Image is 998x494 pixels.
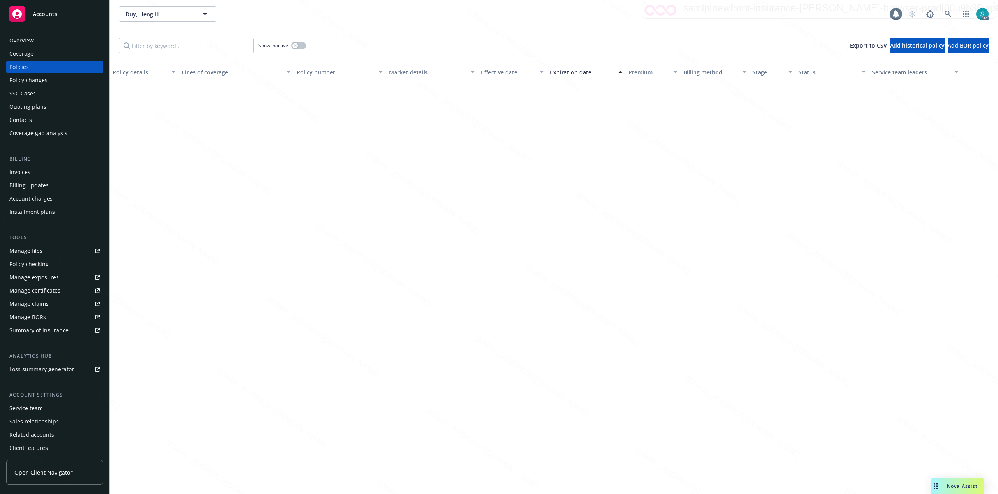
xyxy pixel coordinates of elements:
div: Manage BORs [9,311,46,323]
div: Policy checking [9,258,49,270]
button: Add BOR policy [948,38,989,53]
a: Manage certificates [6,284,103,297]
div: Effective date [481,68,535,76]
div: Policy changes [9,74,48,86]
div: Invoices [9,166,30,178]
button: Nova Assist [931,478,984,494]
div: Stage [752,68,784,76]
a: Coverage [6,48,103,60]
div: Coverage [9,48,34,60]
div: Loss summary generator [9,363,74,376]
a: Policy checking [6,258,103,270]
div: Sales relationships [9,415,59,428]
div: Summary of insurance [9,324,69,337]
span: Nova Assist [947,483,978,489]
a: Summary of insurance [6,324,103,337]
a: Policies [6,61,103,73]
div: Coverage gap analysis [9,127,67,139]
button: Premium [625,63,681,81]
div: Lines of coverage [182,68,282,76]
a: Switch app [958,6,974,22]
div: Manage files [9,245,42,257]
button: Add historical policy [890,38,945,53]
div: Analytics hub [6,352,103,360]
a: Client features [6,442,103,454]
span: Export to CSV [850,42,887,49]
div: SSC Cases [9,87,36,100]
a: Billing updates [6,179,103,192]
a: SSC Cases [6,87,103,100]
div: Drag to move [931,478,941,494]
button: Export to CSV [850,38,887,53]
div: Installment plans [9,206,55,218]
span: Open Client Navigator [14,468,73,476]
div: Manage claims [9,298,49,310]
div: Overview [9,34,34,47]
div: Client features [9,442,48,454]
a: Account charges [6,192,103,205]
div: Service team leaders [872,68,949,76]
div: Account settings [6,391,103,399]
button: Policy number [294,63,386,81]
span: Add historical policy [890,42,945,49]
span: Add BOR policy [948,42,989,49]
button: Effective date [478,63,547,81]
button: Policy details [110,63,179,81]
button: Status [795,63,869,81]
a: Sales relationships [6,415,103,428]
button: Market details [386,63,478,81]
div: Expiration date [550,68,614,76]
div: Service team [9,402,43,415]
a: Manage BORs [6,311,103,323]
div: Tools [6,234,103,242]
button: Expiration date [547,63,625,81]
a: Service team [6,402,103,415]
a: Loss summary generator [6,363,103,376]
a: Policy changes [6,74,103,86]
button: Stage [749,63,795,81]
a: Search [940,6,956,22]
div: Policies [9,61,29,73]
a: Invoices [6,166,103,178]
img: photo [976,8,989,20]
a: Related accounts [6,429,103,441]
div: Policy number [297,68,374,76]
input: Filter by keyword... [119,38,254,53]
div: Billing updates [9,179,49,192]
button: Duy, Heng H [119,6,216,22]
div: Contacts [9,114,32,126]
div: Market details [389,68,466,76]
a: Overview [6,34,103,47]
div: Manage exposures [9,271,59,284]
div: Policy details [113,68,167,76]
a: Report a Bug [922,6,938,22]
a: Coverage gap analysis [6,127,103,139]
a: Contacts [6,114,103,126]
div: Account charges [9,192,53,205]
button: Lines of coverage [179,63,294,81]
div: Premium [628,68,669,76]
button: Service team leaders [869,63,961,81]
a: Manage exposures [6,271,103,284]
span: Accounts [33,11,57,17]
div: Manage certificates [9,284,60,297]
a: Installment plans [6,206,103,218]
button: Billing method [680,63,749,81]
span: Duy, Heng H [126,10,193,18]
a: Start snowing [904,6,920,22]
a: Quoting plans [6,101,103,113]
a: Manage claims [6,298,103,310]
div: Status [798,68,857,76]
div: Billing method [683,68,738,76]
a: Manage files [6,245,103,257]
a: Accounts [6,3,103,25]
div: Billing [6,155,103,163]
div: Related accounts [9,429,54,441]
div: Quoting plans [9,101,46,113]
span: Show inactive [258,42,288,49]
